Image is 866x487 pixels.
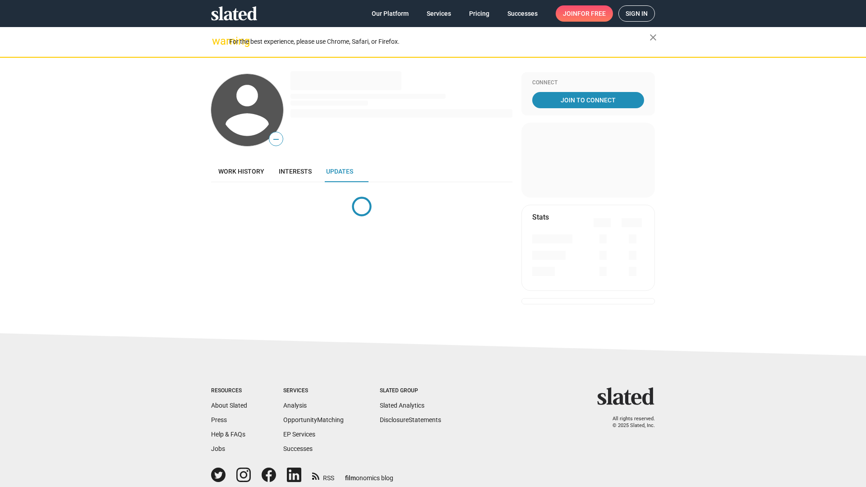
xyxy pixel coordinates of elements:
span: — [269,133,283,145]
a: Slated Analytics [380,402,424,409]
div: Resources [211,387,247,395]
a: Press [211,416,227,423]
span: Work history [218,168,264,175]
a: Pricing [462,5,497,22]
span: Our Platform [372,5,409,22]
a: Help & FAQs [211,431,245,438]
a: Sign in [618,5,655,22]
span: Join [563,5,606,22]
mat-icon: close [648,32,659,43]
a: OpportunityMatching [283,416,344,423]
a: EP Services [283,431,315,438]
mat-icon: warning [212,36,223,46]
a: Successes [500,5,545,22]
a: Interests [272,161,319,182]
div: Slated Group [380,387,441,395]
span: Pricing [469,5,489,22]
a: Analysis [283,402,307,409]
p: All rights reserved. © 2025 Slated, Inc. [603,416,655,429]
span: Updates [326,168,353,175]
span: film [345,474,356,482]
div: Services [283,387,344,395]
a: Successes [283,445,313,452]
a: Jobs [211,445,225,452]
a: DisclosureStatements [380,416,441,423]
span: Services [427,5,451,22]
a: Updates [319,161,360,182]
a: Joinfor free [556,5,613,22]
a: Services [419,5,458,22]
a: About Slated [211,402,247,409]
div: For the best experience, please use Chrome, Safari, or Firefox. [229,36,649,48]
a: Join To Connect [532,92,644,108]
span: Sign in [626,6,648,21]
span: Successes [507,5,538,22]
a: Our Platform [364,5,416,22]
a: filmonomics blog [345,467,393,482]
a: RSS [312,469,334,482]
span: Join To Connect [534,92,642,108]
a: Work history [211,161,272,182]
div: Connect [532,79,644,87]
mat-card-title: Stats [532,212,549,222]
span: Interests [279,168,312,175]
span: for free [577,5,606,22]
